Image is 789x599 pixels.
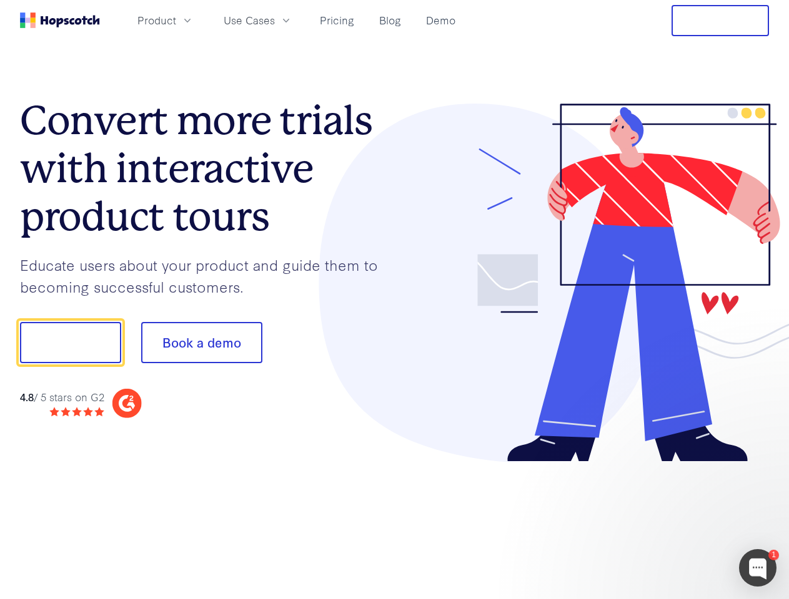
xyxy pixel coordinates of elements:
button: Product [130,10,201,31]
div: / 5 stars on G2 [20,389,104,405]
button: Show me! [20,322,121,363]
span: Use Cases [224,12,275,28]
button: Use Cases [216,10,300,31]
a: Demo [421,10,460,31]
span: Product [137,12,176,28]
a: Home [20,12,100,28]
a: Pricing [315,10,359,31]
a: Blog [374,10,406,31]
button: Book a demo [141,322,262,363]
div: 1 [768,550,779,560]
strong: 4.8 [20,389,34,404]
p: Educate users about your product and guide them to becoming successful customers. [20,254,395,297]
button: Free Trial [672,5,769,36]
h1: Convert more trials with interactive product tours [20,97,395,240]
